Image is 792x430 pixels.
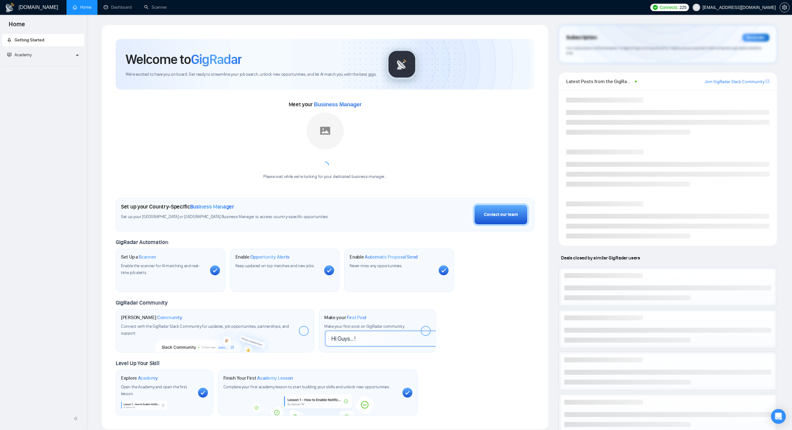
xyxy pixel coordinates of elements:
[156,324,274,352] img: slackcommunity-bg.png
[679,4,686,11] span: 225
[138,375,158,381] span: Academy
[116,360,159,367] span: Level Up Your Skill
[7,38,11,42] span: rocket
[223,384,390,390] span: Complete your first academy lesson to start building your skills and unlock new opportunities.
[566,32,597,43] span: Subscription
[104,5,132,10] a: dashboardDashboard
[121,214,366,220] span: Set up your [GEOGRAPHIC_DATA] or [GEOGRAPHIC_DATA] Business Manager to access country-specific op...
[126,51,242,68] h1: Welcome to
[694,5,699,10] span: user
[566,46,761,56] span: Your subscription will be renewed. To keep things running smoothly, make sure your payment method...
[2,34,84,46] li: Getting Started
[307,112,344,150] img: placeholder.png
[190,203,234,210] span: Business Manager
[771,409,786,424] div: Open Intercom Messenger
[365,254,418,260] span: Automatic Proposal Send
[121,254,156,260] h1: Set Up a
[742,34,769,42] div: Reminder
[350,254,418,260] h1: Enable
[347,314,367,321] span: First Post
[121,324,289,336] span: Connect with the GigRadar Slack Community for updates, job opportunities, partnerships, and support.
[314,101,362,107] span: Business Manager
[248,394,387,415] img: academy-bg.png
[235,254,290,260] h1: Enable
[121,203,234,210] h1: Set up your Country-Specific
[780,5,790,10] a: setting
[7,53,11,57] span: fund-projection-screen
[2,64,84,68] li: Academy Homepage
[257,375,293,381] span: Academy Lesson
[15,52,32,57] span: Academy
[157,314,182,321] span: Community
[558,252,642,263] span: Deals closed by similar GigRadar users
[144,5,167,10] a: searchScanner
[473,203,529,226] button: Contact our team
[121,384,187,396] span: Open the Academy and open the first lesson.
[705,78,764,85] a: Join GigRadar Slack Community
[73,5,91,10] a: homeHome
[660,4,678,11] span: Connects:
[321,162,329,169] span: loading
[74,415,80,422] span: double-left
[116,239,168,246] span: GigRadar Automation
[260,174,390,180] div: Please wait while we're looking for your dedicated business manager...
[5,3,15,13] img: logo
[121,314,182,321] h1: [PERSON_NAME]
[139,254,156,260] span: Scanner
[116,299,168,306] span: GigRadar Community
[350,263,402,268] span: Never miss any opportunities.
[191,51,242,68] span: GigRadar
[566,78,633,85] span: Latest Posts from the GigRadar Community
[780,5,789,10] span: setting
[121,263,200,275] span: Enable the scanner for AI matching and real-time job alerts.
[7,52,32,57] span: Academy
[4,20,30,33] span: Home
[324,324,405,329] span: Make your first post on GigRadar community.
[121,375,158,381] h1: Explore
[223,375,293,381] h1: Finish Your First
[324,314,367,321] h1: Make your
[484,211,518,218] div: Contact our team
[126,72,377,78] span: We're excited to have you on board. Get ready to streamline your job search, unlock new opportuni...
[15,37,44,43] span: Getting Started
[653,5,658,10] img: upwork-logo.png
[780,2,790,12] button: setting
[235,263,315,268] span: Keep updated on top matches and new jobs.
[766,78,769,84] a: export
[386,49,417,80] img: gigradar-logo.png
[289,101,362,108] span: Meet your
[250,254,290,260] span: Opportunity Alerts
